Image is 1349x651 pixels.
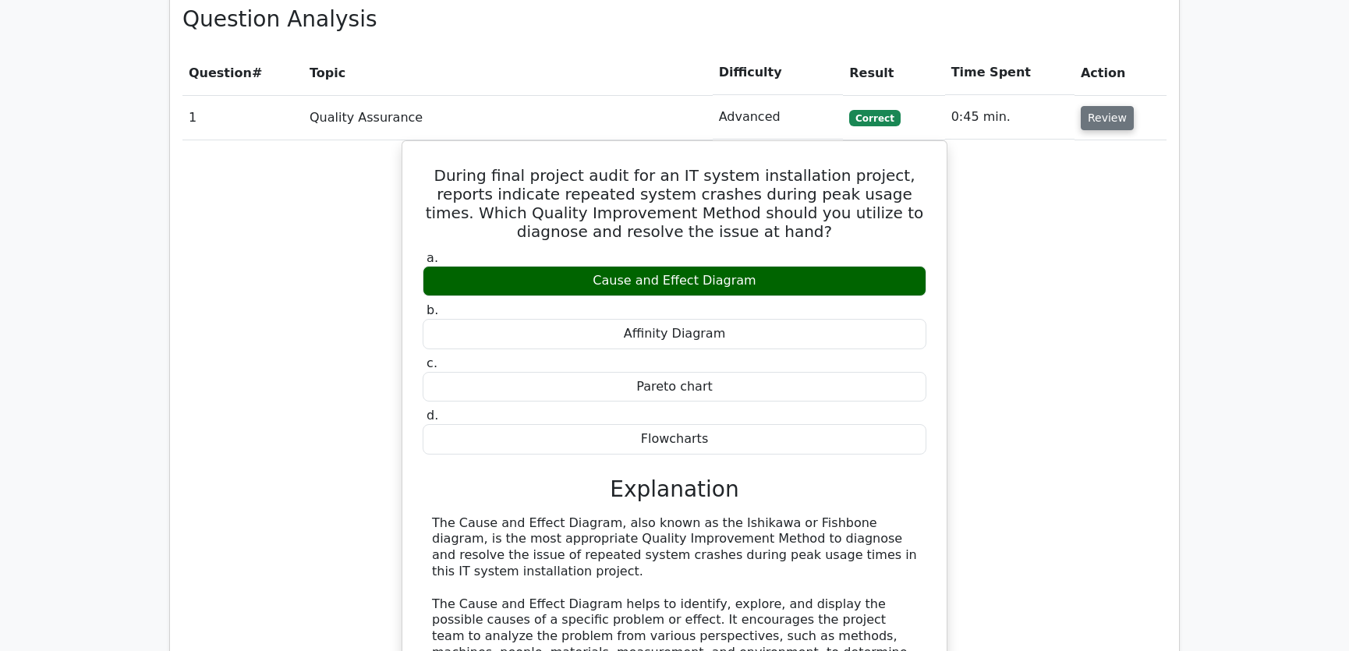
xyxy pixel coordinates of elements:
[427,408,438,423] span: d.
[189,65,252,80] span: Question
[945,95,1075,140] td: 0:45 min.
[421,166,928,241] h5: During final project audit for an IT system installation project, reports indicate repeated syste...
[843,51,944,95] th: Result
[945,51,1075,95] th: Time Spent
[427,303,438,317] span: b.
[713,95,844,140] td: Advanced
[427,356,437,370] span: c.
[423,424,926,455] div: Flowcharts
[1081,106,1134,130] button: Review
[423,372,926,402] div: Pareto chart
[849,110,900,126] span: Correct
[713,51,844,95] th: Difficulty
[432,476,917,503] h3: Explanation
[182,95,303,140] td: 1
[423,319,926,349] div: Affinity Diagram
[303,95,713,140] td: Quality Assurance
[423,266,926,296] div: Cause and Effect Diagram
[1075,51,1167,95] th: Action
[303,51,713,95] th: Topic
[182,51,303,95] th: #
[427,250,438,265] span: a.
[182,6,1167,33] h3: Question Analysis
